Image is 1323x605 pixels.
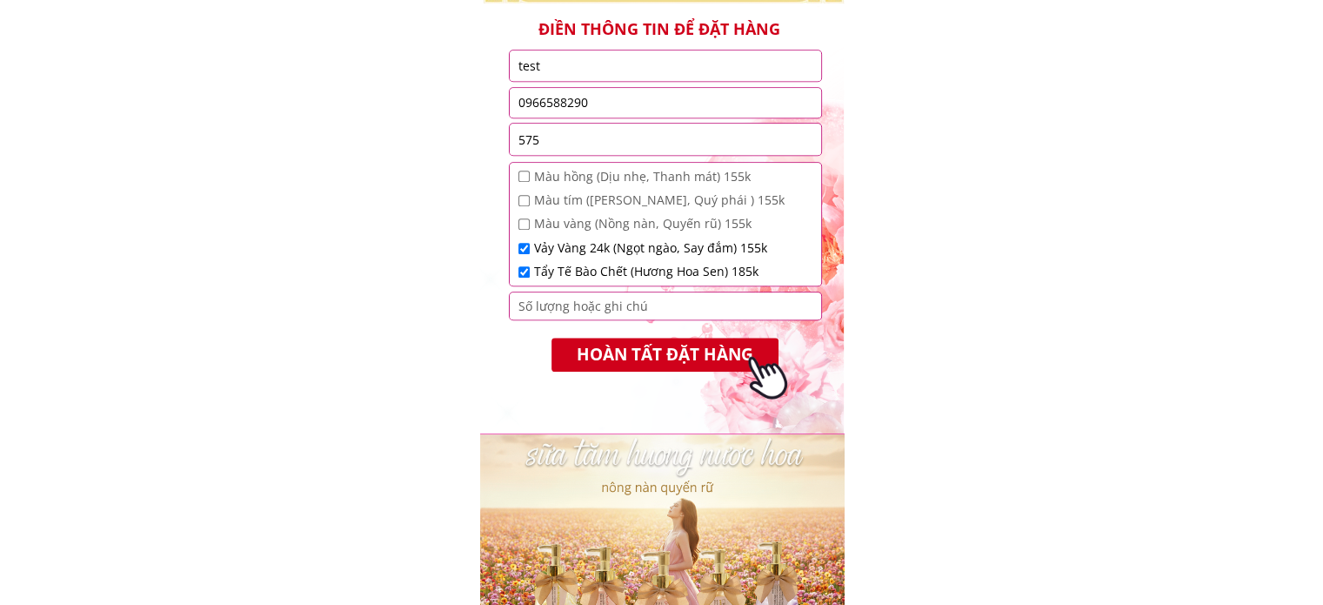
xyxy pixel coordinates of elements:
[514,292,817,319] input: Số lượng hoặc ghi chú
[534,167,785,186] span: Màu hồng (Dịu nhẹ, Thanh mát) 155k
[514,50,817,81] input: Họ và Tên
[514,124,817,155] input: Địa chỉ cũ chưa sáp nhập
[514,88,817,118] input: Số điện thoại
[534,214,785,233] span: Màu vàng (Nồng nàn, Quyến rũ) 155k
[534,191,785,210] span: Màu tím ([PERSON_NAME], Quý phái ) 155k
[534,262,785,281] span: Tẩy Tế Bào Chết (Hương Hoa Sen) 185k
[551,338,778,372] p: HOÀN TẤT ĐẶT HÀNG
[534,239,785,258] span: Vảy Vàng 24k (Ngọt ngào, Say đắm) 155k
